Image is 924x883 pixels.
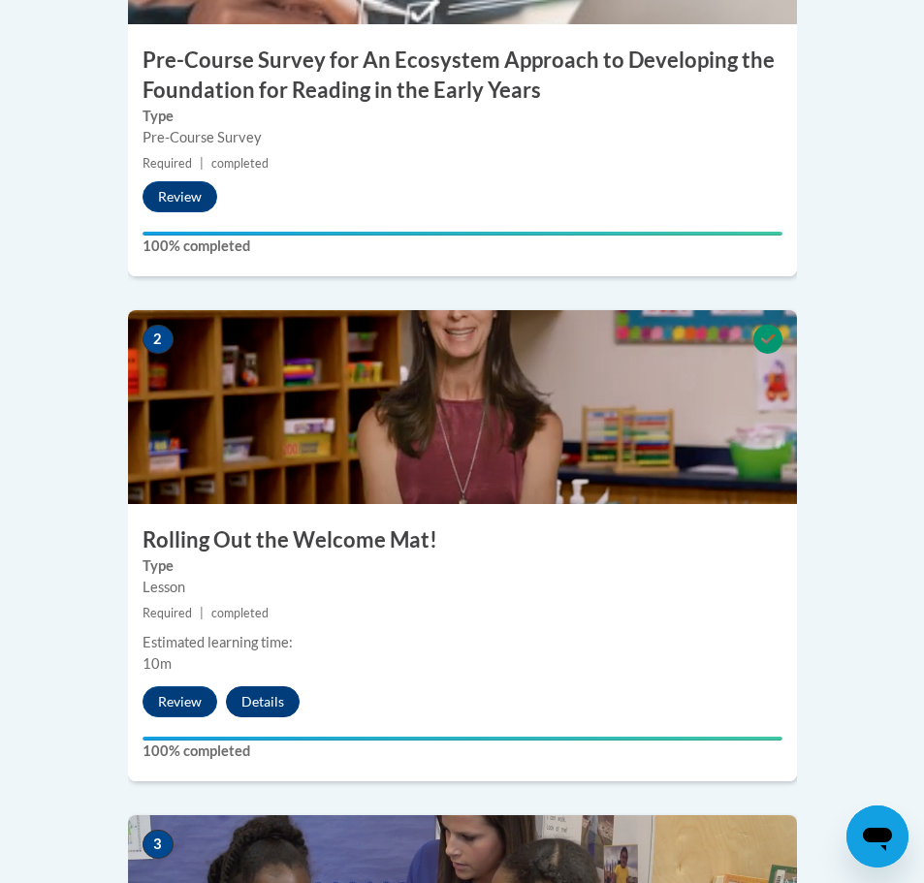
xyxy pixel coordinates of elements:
[143,127,782,148] div: Pre-Course Survey
[211,156,269,171] span: completed
[226,686,300,717] button: Details
[143,737,782,741] div: Your progress
[128,525,797,555] h3: Rolling Out the Welcome Mat!
[143,632,782,653] div: Estimated learning time:
[143,577,782,598] div: Lesson
[211,606,269,620] span: completed
[846,805,908,867] iframe: Button to launch messaging window
[128,46,797,106] h3: Pre-Course Survey for An Ecosystem Approach to Developing the Foundation for Reading in the Early...
[143,181,217,212] button: Review
[143,156,192,171] span: Required
[143,741,782,762] label: 100% completed
[143,606,192,620] span: Required
[143,106,782,127] label: Type
[143,555,782,577] label: Type
[143,325,174,354] span: 2
[143,236,782,257] label: 100% completed
[200,606,204,620] span: |
[143,232,782,236] div: Your progress
[143,686,217,717] button: Review
[143,830,174,859] span: 3
[128,310,797,504] img: Course Image
[143,655,172,672] span: 10m
[200,156,204,171] span: |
